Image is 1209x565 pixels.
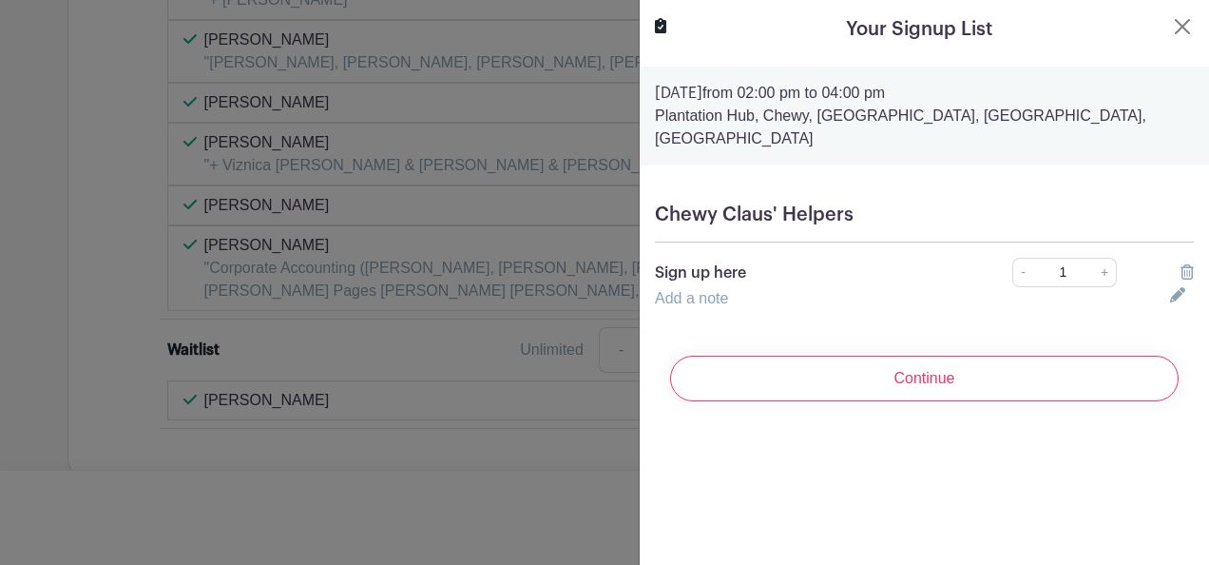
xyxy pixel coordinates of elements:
[655,290,728,306] a: Add a note
[655,82,1194,105] p: from 02:00 pm to 04:00 pm
[655,86,702,101] strong: [DATE]
[1093,258,1117,287] a: +
[655,262,960,284] p: Sign up here
[1012,258,1033,287] a: -
[655,204,1194,226] h5: Chewy Claus' Helpers
[655,105,1194,150] p: Plantation Hub, Chewy, [GEOGRAPHIC_DATA], [GEOGRAPHIC_DATA], [GEOGRAPHIC_DATA]
[1171,15,1194,38] button: Close
[846,15,992,44] h5: Your Signup List
[670,356,1179,401] input: Continue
